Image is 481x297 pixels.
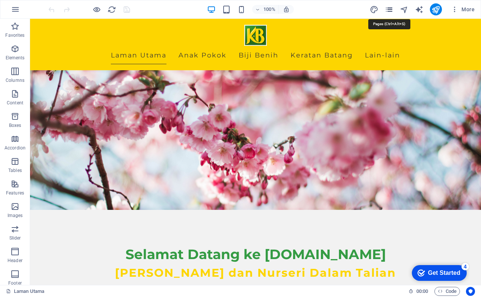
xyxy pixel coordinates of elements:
button: design [370,5,379,14]
p: Boxes [9,122,21,128]
button: reload [107,5,116,14]
button: text_generator [415,5,424,14]
h6: Session time [408,287,428,296]
p: Footer [8,280,22,286]
span: : [422,288,423,294]
button: pages [385,5,394,14]
p: Accordion [5,145,26,151]
button: Code [434,287,460,296]
h6: 100% [263,5,275,14]
p: Slider [9,235,21,241]
i: On resize automatically adjust zoom level to fit chosen device. [283,6,290,13]
div: Get Started 4 items remaining, 20% complete [4,4,59,20]
p: Features [6,190,24,196]
p: Content [7,100,23,106]
p: Favorites [5,32,24,38]
p: Columns [6,77,24,83]
div: Get Started [20,8,53,15]
p: Tables [8,167,22,173]
p: Header [8,258,23,264]
span: 00 00 [416,287,428,296]
a: Click to cancel selection. Double-click to open Pages [6,287,44,296]
button: More [448,3,478,15]
button: navigator [400,5,409,14]
button: Usercentrics [466,287,475,296]
button: 100% [252,5,279,14]
p: Images [8,213,23,219]
span: Code [438,287,457,296]
p: Elements [6,55,25,61]
button: publish [430,3,442,15]
i: Reload page [107,5,116,14]
div: 4 [54,2,61,9]
button: Click here to leave preview mode and continue editing [92,5,101,14]
span: More [451,6,475,13]
i: Publish [431,5,440,14]
i: Design (Ctrl+Alt+Y) [370,5,378,14]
